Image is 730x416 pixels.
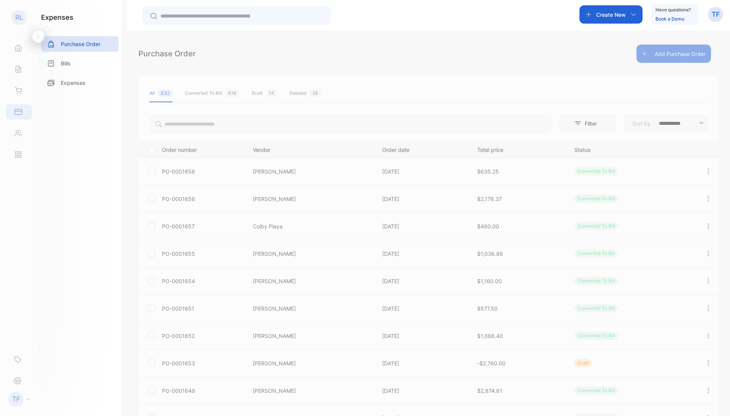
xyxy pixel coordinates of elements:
[382,359,462,367] p: [DATE]
[253,359,367,367] p: [PERSON_NAME]
[253,332,367,340] p: [PERSON_NAME]
[253,222,367,230] p: Colby Playa
[162,387,243,395] p: PO-0001649
[309,89,321,97] span: 26
[655,16,684,22] a: Book a Demo
[477,168,499,175] span: $635.25
[382,250,462,258] p: [DATE]
[579,5,643,24] button: Create New
[477,333,503,339] span: $1,086.40
[477,360,506,367] span: -$2,760.00
[382,144,462,154] p: Order date
[162,332,243,340] p: PO-0001652
[162,195,243,203] p: PO-0001656
[253,144,367,154] p: Vendor
[162,167,243,175] p: PO-0001658
[578,333,615,338] span: Converted To Bill
[382,222,462,230] p: [DATE]
[253,277,367,285] p: [PERSON_NAME]
[15,13,23,22] p: RL
[12,394,20,404] p: TF
[162,222,243,230] p: PO-0001657
[158,89,173,97] span: 632
[477,196,502,202] span: $2,178.37
[61,59,71,67] p: Bills
[596,11,626,19] p: Create New
[41,75,119,91] a: Expenses
[253,304,367,312] p: [PERSON_NAME]
[578,387,615,393] span: Converted To Bill
[477,223,499,230] span: $480.00
[382,277,462,285] p: [DATE]
[225,89,240,97] span: 618
[162,277,243,285] p: PO-0001654
[162,304,243,312] p: PO-0001651
[253,387,367,395] p: [PERSON_NAME]
[266,89,277,97] span: 14
[162,359,243,367] p: PO-0001653
[382,332,462,340] p: [DATE]
[578,196,615,201] span: Converted To Bill
[41,56,119,71] a: Bills
[382,167,462,175] p: [DATE]
[578,250,615,256] span: Converted To Bill
[162,250,243,258] p: PO-0001655
[708,5,723,24] button: TF
[41,36,119,52] a: Purchase Order
[578,360,589,366] span: Draft
[574,144,689,154] p: Status
[578,223,615,229] span: Converted To Bill
[477,305,498,312] span: $577.50
[382,304,462,312] p: [DATE]
[289,90,321,97] div: Deleted
[578,278,615,284] span: Converted To Bill
[149,90,173,97] div: All
[61,40,100,48] p: Purchase Order
[252,90,277,97] div: Draft
[477,387,502,394] span: $2,874.61
[636,45,711,63] button: Add Purchase Order
[138,48,196,59] div: Purchase Order
[253,250,367,258] p: [PERSON_NAME]
[578,305,615,311] span: Converted To Bill
[578,168,615,174] span: Converted To Bill
[162,144,243,154] p: Order number
[712,10,720,19] p: TF
[624,114,708,132] button: Sort by
[253,167,367,175] p: [PERSON_NAME]
[477,278,502,284] span: $1,160.00
[41,12,73,22] h1: expenses
[382,195,462,203] p: [DATE]
[382,387,462,395] p: [DATE]
[253,195,367,203] p: [PERSON_NAME]
[632,120,651,128] p: Sort by
[477,250,503,257] span: $1,036.88
[477,144,559,154] p: Total price
[655,6,691,14] p: Have questions?
[61,79,86,87] p: Expenses
[185,90,240,97] div: Converted To Bill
